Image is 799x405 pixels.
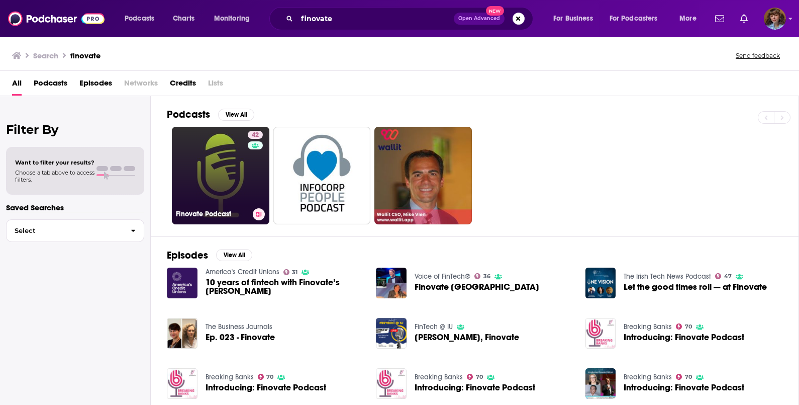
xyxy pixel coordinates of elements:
a: PodcastsView All [167,108,254,121]
span: Select [7,227,123,234]
a: Show notifications dropdown [736,10,752,27]
span: Lists [208,75,223,96]
h2: Episodes [167,249,208,262]
a: Breaking Banks [415,373,463,381]
span: Choose a tab above to access filters. [15,169,94,183]
a: Breaking Banks [206,373,254,381]
a: 70 [676,374,692,380]
img: Introducing: Finovate Podcast [585,318,616,349]
a: Breaking Banks [624,322,672,331]
a: All [12,75,22,96]
button: Send feedback [733,51,783,60]
span: 42 [252,130,259,140]
span: More [679,12,696,26]
button: open menu [603,11,672,27]
a: Charts [166,11,201,27]
img: Greg Palmer, Finovate [376,318,407,349]
span: 70 [685,375,692,379]
button: open menu [118,11,167,27]
a: 47 [715,273,732,279]
h2: Filter By [6,122,144,137]
a: Introducing: Finovate Podcast [624,383,744,392]
button: open menu [546,11,606,27]
span: 70 [266,375,273,379]
span: Networks [124,75,158,96]
span: 31 [292,270,297,275]
span: Want to filter your results? [15,159,94,166]
img: User Profile [764,8,786,30]
img: 10 years of fintech with Finovate’s Greg Palmer [167,268,197,298]
a: Introducing: Finovate Podcast [206,383,326,392]
a: 70 [258,374,274,380]
span: Finovate [GEOGRAPHIC_DATA] [415,283,539,291]
span: Podcasts [125,12,154,26]
button: Open AdvancedNew [454,13,505,25]
a: 36 [474,273,490,279]
a: 42Finovate Podcast [172,127,269,224]
a: 10 years of fintech with Finovate’s Greg Palmer [206,278,364,295]
span: Podcasts [34,75,67,96]
img: Let the good times roll — at Finovate [585,268,616,298]
a: Introducing: Finovate Podcast [624,333,744,342]
h2: Podcasts [167,108,210,121]
h3: Finovate Podcast [176,210,249,218]
a: Episodes [79,75,112,96]
img: Introducing: Finovate Podcast [167,368,197,399]
span: 36 [483,274,490,279]
img: Finovate Berlin [376,268,407,298]
a: 31 [283,269,298,275]
button: open menu [672,11,709,27]
img: Ep. 023 - Finovate [167,318,197,349]
a: Greg Palmer, Finovate [415,333,519,342]
h3: Search [33,51,58,60]
a: America's Credit Unions [206,268,279,276]
span: Monitoring [214,12,250,26]
a: 70 [467,374,483,380]
img: Introducing: Finovate Podcast [376,368,407,399]
button: open menu [207,11,263,27]
span: Logged in as vknowak [764,8,786,30]
span: Open Advanced [458,16,500,21]
img: Introducing: Finovate Podcast [585,368,616,399]
img: Podchaser - Follow, Share and Rate Podcasts [8,9,105,28]
a: FinTech @ IU [415,322,453,331]
span: New [486,6,504,16]
h3: finovate [70,51,101,60]
span: 10 years of fintech with Finovate’s [PERSON_NAME] [206,278,364,295]
a: Introducing: Finovate Podcast [415,383,535,392]
a: EpisodesView All [167,249,252,262]
button: Show profile menu [764,8,786,30]
span: Charts [173,12,194,26]
button: Select [6,219,144,242]
button: View All [216,249,252,261]
a: Show notifications dropdown [711,10,728,27]
a: Breaking Banks [624,373,672,381]
a: 70 [676,323,692,330]
button: View All [218,109,254,121]
div: Search podcasts, credits, & more... [279,7,543,30]
a: Ep. 023 - Finovate [206,333,275,342]
span: For Podcasters [610,12,658,26]
a: Voice of FinTech® [415,272,470,281]
a: The Irish Tech News Podcast [624,272,711,281]
p: Saved Searches [6,203,144,212]
a: 42 [248,131,263,139]
a: Let the good times roll — at Finovate [624,283,767,291]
